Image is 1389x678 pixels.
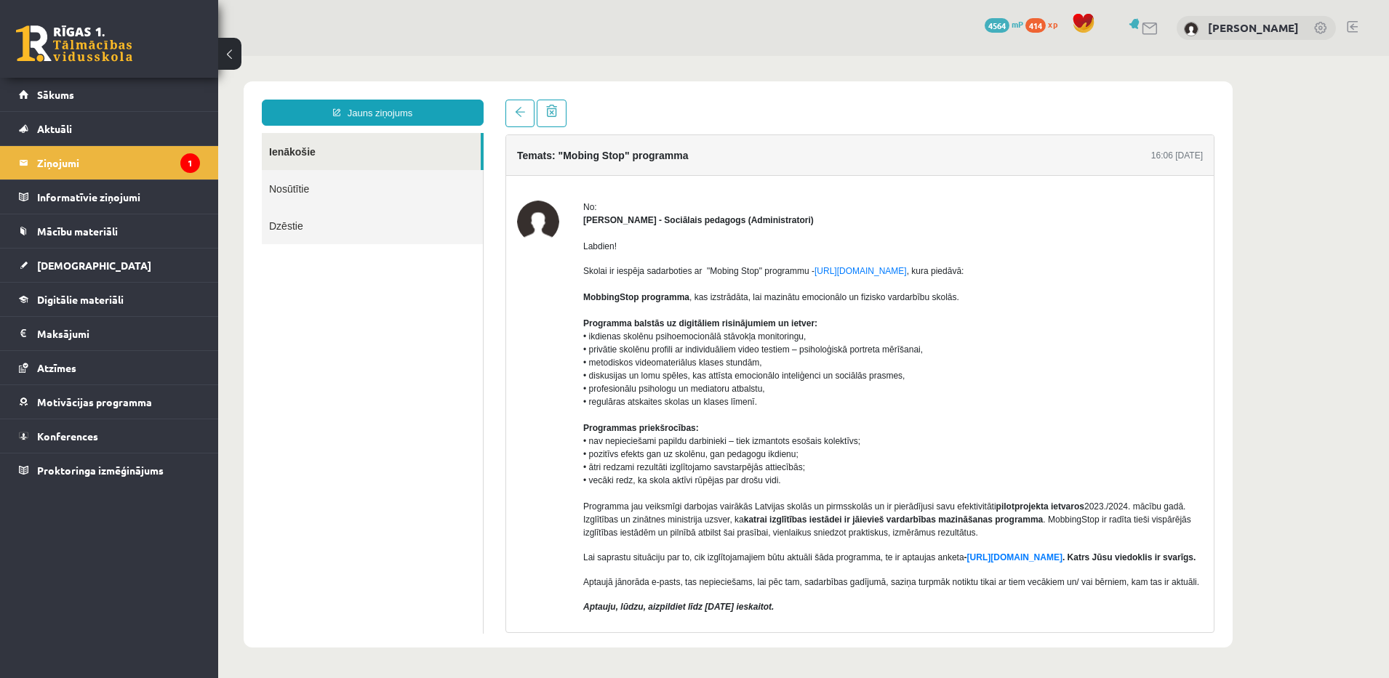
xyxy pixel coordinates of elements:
a: Proktoringa izmēģinājums [19,453,200,487]
span: [DEMOGRAPHIC_DATA] [37,259,151,272]
strong: [PERSON_NAME] - Sociālais pedagogs (Administratori) [365,159,596,169]
span: 414 [1025,18,1046,33]
a: [DEMOGRAPHIC_DATA] [19,249,200,282]
img: Dagnija Gaubšteina - Sociālais pedagogs [299,145,341,187]
p: Aptaujā jānorāda e-pasts, tas nepieciešams, lai pēc tam, sadarbības gadījumā, saziņa turpmāk noti... [365,520,985,533]
a: 4564 mP [985,18,1023,30]
a: [PERSON_NAME] [1208,20,1299,35]
p: Labdien! [365,184,985,197]
a: Ziņojumi1 [19,146,200,179]
a: Mācību materiāli [19,214,200,248]
b: Programma balstās uz digitāliem risinājumiem un ietver: [365,262,599,273]
a: Dzēstie [44,151,265,188]
a: [URL][DOMAIN_NAME] [749,496,844,507]
a: Nosūtītie [44,114,265,151]
span: Atzīmes [37,361,76,374]
span: Proktoringa izmēģinājums [37,464,164,477]
span: Digitālie materiāli [37,293,124,306]
span: Aktuāli [37,122,72,135]
span: Sākums [37,88,74,101]
h4: Temats: "Mobing Stop" programma [299,94,470,105]
span: Motivācijas programma [37,395,152,408]
strong: - . Katrs Jūsu viedoklis ir svarīgs. [746,496,978,507]
b: MobbingStop programma [365,236,471,246]
a: [URL][DOMAIN_NAME] [596,210,689,220]
span: Mācību materiāli [37,225,118,238]
legend: Ziņojumi [37,146,200,179]
div: No: [365,145,985,158]
span: xp [1048,18,1057,30]
a: Maksājumi [19,317,200,350]
a: Motivācijas programma [19,385,200,419]
b: katrai izglītības iestādei ir jāievieš vardarbības mazināšanas programma [526,459,825,469]
a: Jauns ziņojums [44,44,265,70]
i: 1 [180,153,200,173]
b: pilotprojekta ietvaros [778,445,866,456]
a: Atzīmes [19,351,200,384]
a: 414 xp [1025,18,1065,30]
em: Aptauju, lūdzu, aizpildiet līdz [DATE] ieskaitot. [365,546,556,556]
p: Lai saprastu situāciju par to, cik izglītojamajiem būtu aktuāli šāda programma, te ir aptaujas an... [365,495,985,508]
a: Konferences [19,419,200,453]
legend: Informatīvie ziņojumi [37,180,200,214]
p: Skolai ir iespēja sadarboties ar "Mobing Stop" programmu - , kura piedāvā: , kas izstrādāta, lai ... [365,209,985,483]
span: mP [1012,18,1023,30]
a: Sākums [19,78,200,111]
a: Aktuāli [19,112,200,145]
a: Ienākošie [44,77,263,114]
b: Programmas priekšrocības: [365,367,481,377]
a: Rīgas 1. Tālmācības vidusskola [16,25,132,62]
legend: Maksājumi [37,317,200,350]
img: Maksims Nevedomijs [1184,22,1198,36]
span: 4564 [985,18,1009,33]
a: Digitālie materiāli [19,283,200,316]
span: Konferences [37,429,98,443]
div: 16:06 [DATE] [933,93,985,106]
a: Informatīvie ziņojumi [19,180,200,214]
